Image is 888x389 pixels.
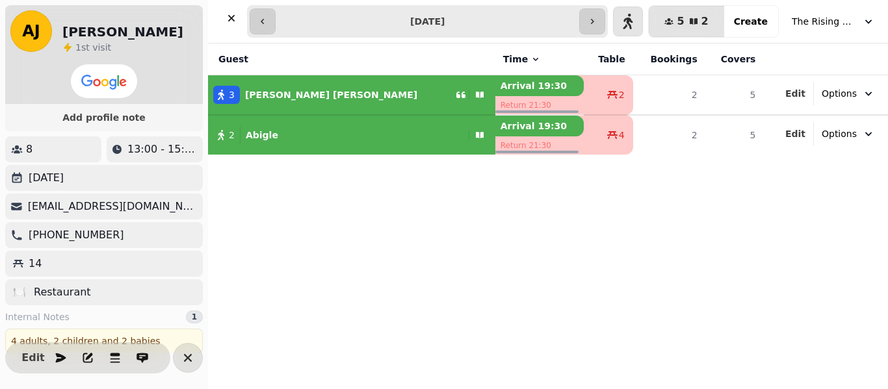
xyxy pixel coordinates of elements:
[785,129,805,138] span: Edit
[785,127,805,140] button: Edit
[495,116,584,136] p: Arrival 19:30
[705,44,764,75] th: Covers
[208,79,495,110] button: 3[PERSON_NAME] [PERSON_NAME]
[29,227,124,243] p: [PHONE_NUMBER]
[34,284,91,300] p: Restaurant
[633,115,705,155] td: 2
[20,345,46,371] button: Edit
[5,329,203,353] div: 4 adults, 2 children and 2 babies
[705,75,764,116] td: 5
[62,23,183,41] h2: [PERSON_NAME]
[495,75,584,96] p: Arrival 19:30
[229,88,235,101] span: 3
[25,353,41,363] span: Edit
[503,53,541,66] button: Time
[81,42,92,53] span: st
[814,122,883,145] button: Options
[29,256,42,271] p: 14
[245,88,417,101] p: [PERSON_NAME] [PERSON_NAME]
[503,53,528,66] span: Time
[26,142,33,157] p: 8
[633,75,705,116] td: 2
[10,109,198,126] button: Add profile note
[785,87,805,100] button: Edit
[785,89,805,98] span: Edit
[584,44,633,75] th: Table
[29,170,64,186] p: [DATE]
[229,129,235,142] span: 2
[649,6,724,37] button: 52
[724,6,778,37] button: Create
[619,88,625,101] span: 2
[13,284,26,300] p: 🍽️
[28,199,198,214] p: [EMAIL_ADDRESS][DOMAIN_NAME]
[208,44,495,75] th: Guest
[822,127,857,140] span: Options
[5,310,70,323] span: Internal Notes
[186,310,203,323] div: 1
[208,119,495,151] button: 2Abigle
[75,42,81,53] span: 1
[21,113,187,122] span: Add profile note
[127,142,198,157] p: 13:00 - 15:00
[495,136,584,155] p: Return 21:30
[701,16,709,27] span: 2
[814,82,883,105] button: Options
[792,15,857,28] span: The Rising Sun
[822,87,857,100] span: Options
[22,23,40,39] span: AJ
[246,129,278,142] p: Abigle
[495,96,584,114] p: Return 21:30
[677,16,684,27] span: 5
[619,129,625,142] span: 4
[633,44,705,75] th: Bookings
[75,41,111,54] p: visit
[705,115,764,155] td: 5
[784,10,883,33] button: The Rising Sun
[734,17,768,26] span: Create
